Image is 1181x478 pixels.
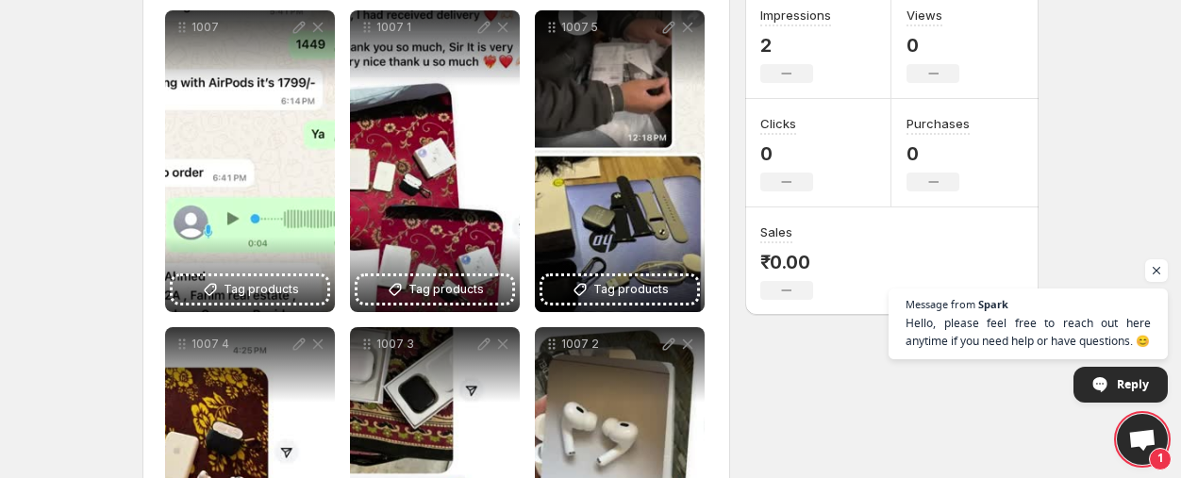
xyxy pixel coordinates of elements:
p: 0 [907,142,970,165]
p: 1007 5 [561,20,659,35]
button: Tag products [173,276,327,303]
div: 1007Tag products [165,10,335,312]
h3: Clicks [760,114,796,133]
h3: Impressions [760,6,831,25]
h3: Sales [760,223,792,241]
p: 2 [760,34,831,57]
p: 1007 [191,20,290,35]
p: 0 [907,34,959,57]
span: Tag products [408,280,484,299]
h3: Purchases [907,114,970,133]
p: 0 [760,142,813,165]
span: Tag products [593,280,669,299]
div: 1007 5Tag products [535,10,705,312]
p: 1007 2 [561,337,659,352]
p: 1007 1 [376,20,474,35]
p: ₹0.00 [760,251,813,273]
h3: Views [907,6,942,25]
span: 1 [1149,448,1172,470]
div: 1007 1Tag products [350,10,520,312]
button: Tag products [358,276,512,303]
button: Tag products [542,276,697,303]
span: Spark [978,299,1008,309]
span: Tag products [224,280,299,299]
span: Reply [1117,368,1149,401]
span: Message from [906,299,975,309]
p: 1007 4 [191,337,290,352]
div: Open chat [1117,414,1168,465]
span: Hello, please feel free to reach out here anytime if you need help or have questions. 😊 [906,314,1151,350]
p: 1007 3 [376,337,474,352]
